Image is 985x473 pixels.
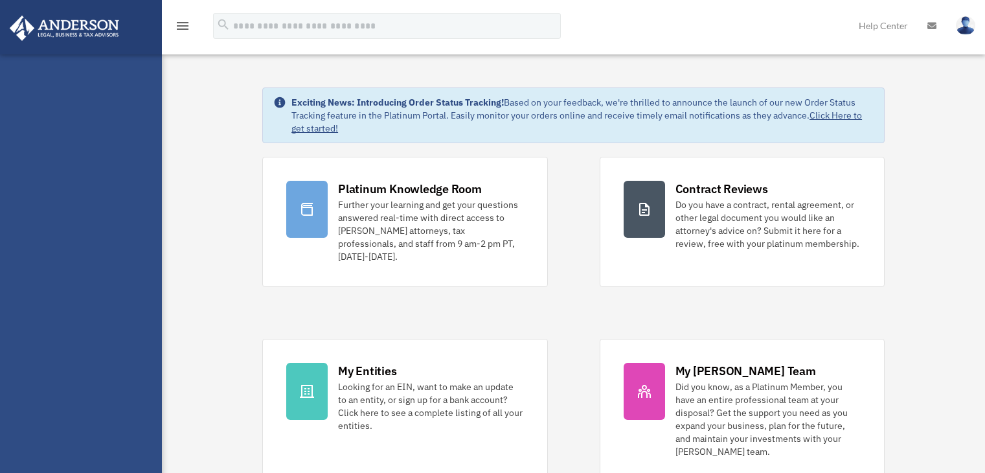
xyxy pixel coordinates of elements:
div: Looking for an EIN, want to make an update to an entity, or sign up for a bank account? Click her... [338,380,523,432]
strong: Exciting News: Introducing Order Status Tracking! [291,97,504,108]
div: Contract Reviews [675,181,768,197]
a: Click Here to get started! [291,110,862,134]
a: menu [175,23,190,34]
div: Did you know, as a Platinum Member, you have an entire professional team at your disposal? Get th... [675,380,861,458]
a: Platinum Knowledge Room Further your learning and get your questions answered real-time with dire... [262,157,547,287]
div: Do you have a contract, rental agreement, or other legal document you would like an attorney's ad... [675,198,861,250]
img: User Pic [956,16,975,35]
div: Platinum Knowledge Room [338,181,482,197]
div: Based on your feedback, we're thrilled to announce the launch of our new Order Status Tracking fe... [291,96,874,135]
div: My Entities [338,363,396,379]
i: menu [175,18,190,34]
i: search [216,17,231,32]
a: Contract Reviews Do you have a contract, rental agreement, or other legal document you would like... [600,157,885,287]
div: Further your learning and get your questions answered real-time with direct access to [PERSON_NAM... [338,198,523,263]
div: My [PERSON_NAME] Team [675,363,816,379]
img: Anderson Advisors Platinum Portal [6,16,123,41]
